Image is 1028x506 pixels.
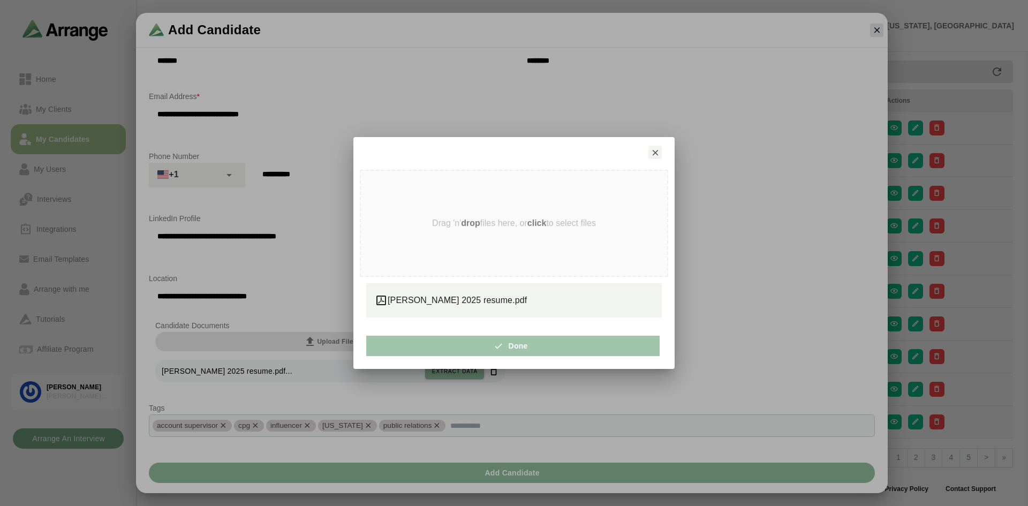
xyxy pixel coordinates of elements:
[375,294,653,307] div: [PERSON_NAME] 2025 resume.pdf
[432,218,596,228] p: Drag 'n' files here, or to select files
[461,218,480,228] strong: drop
[527,218,547,228] strong: click
[498,336,527,356] span: Done
[366,336,660,356] button: Done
